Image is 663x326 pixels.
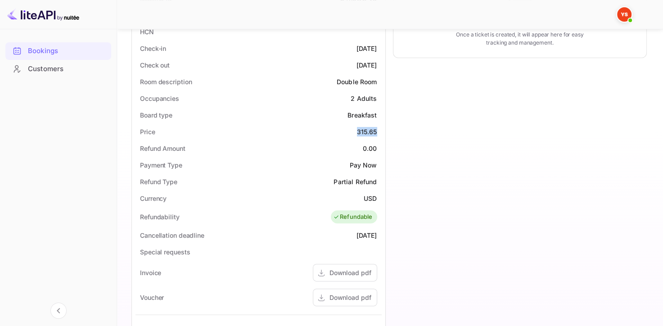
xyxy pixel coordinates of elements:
div: Refund Amount [140,144,185,153]
div: Bookings [5,42,111,60]
div: [DATE] [356,60,377,70]
button: Collapse navigation [50,303,67,319]
div: HCN [140,27,154,36]
div: Special requests [140,247,190,257]
div: Voucher [140,293,164,302]
div: Double Room [337,77,377,86]
div: Price [140,127,155,136]
img: Yandex Support [617,7,631,22]
div: Download pdf [329,293,371,302]
a: Customers [5,60,111,77]
div: Currency [140,194,167,203]
div: Invoice [140,268,161,277]
div: Room description [140,77,192,86]
div: Customers [5,60,111,78]
div: Check-in [140,44,166,53]
div: Occupancies [140,94,179,103]
div: Refund Type [140,177,177,186]
div: Download pdf [329,268,371,277]
div: Refundability [140,212,180,222]
div: 0.00 [363,144,377,153]
div: Refundable [333,213,373,222]
div: Payment Type [140,160,182,170]
div: Pay Now [349,160,377,170]
div: Check out [140,60,170,70]
div: USD [364,194,377,203]
div: 315.65 [357,127,377,136]
div: Breakfast [347,110,377,120]
div: Customers [28,64,107,74]
div: 2 Adults [351,94,377,103]
p: Once a ticket is created, it will appear here for easy tracking and management. [452,31,587,47]
div: Bookings [28,46,107,56]
div: Board type [140,110,172,120]
div: Cancellation deadline [140,231,204,240]
div: [DATE] [356,44,377,53]
div: [DATE] [356,231,377,240]
img: LiteAPI logo [7,7,79,22]
a: Bookings [5,42,111,59]
div: Partial Refund [334,177,377,186]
